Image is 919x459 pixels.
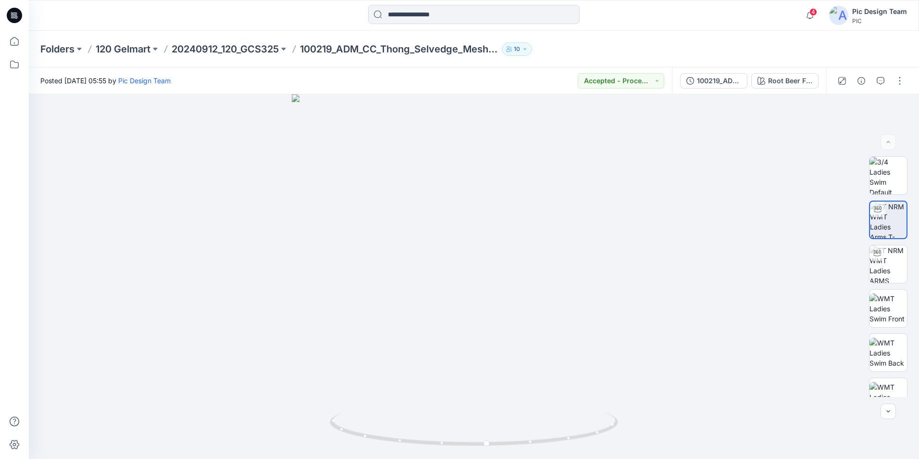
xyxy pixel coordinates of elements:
a: 20240912_120_GCS325 [172,42,279,56]
img: avatar [829,6,848,25]
img: WMT Ladies Swim Left [869,382,907,412]
img: WMT Ladies Swim Front [869,293,907,324]
img: TT NRM WMT Ladies ARMS DOWN [869,245,907,283]
a: Pic Design Team [118,76,171,85]
img: 3/4 Ladies Swim Default [869,157,907,194]
div: Pic Design Team [852,6,907,17]
img: WMT Ladies Swim Back [869,338,907,368]
a: Folders [40,42,75,56]
span: Posted [DATE] 05:55 by [40,76,171,86]
a: 120 Gelmart [96,42,150,56]
button: 100219_ADM_CC_ThongSelvedgeMeshTrim_COLORWAY 2 [680,73,747,89]
div: 100219_ADM_CC_ThongSelvedgeMeshTrim_COLORWAY 2 [697,76,741,86]
img: TT NRM WMT Ladies Arms T-POSE [870,202,907,238]
p: 10 [514,44,520,54]
div: PIC [852,17,907,25]
button: Root Beer Float [751,73,819,89]
p: 100219_ADM_CC_Thong_Selvedge_Mesh_Trim [300,42,498,56]
span: 4 [809,8,817,16]
button: Details [854,73,869,89]
button: 10 [502,42,532,56]
div: Root Beer Float [768,76,812,86]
